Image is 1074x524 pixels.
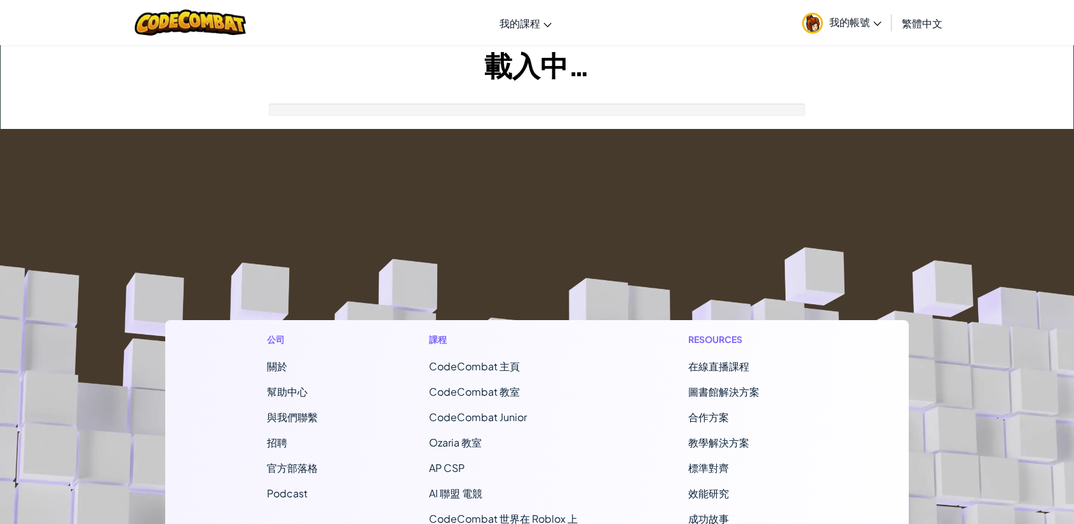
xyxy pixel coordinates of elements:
a: 關於 [267,359,287,373]
a: 我的課程 [493,6,558,40]
span: 我的課程 [500,17,540,30]
img: CodeCombat logo [135,10,246,36]
a: 在線直播課程 [688,359,749,373]
span: 我的帳號 [829,15,881,29]
a: 標準對齊 [688,461,729,474]
a: 幫助中心 [267,385,308,398]
a: AI 聯盟 電競 [429,487,482,500]
span: 與我們聯繫 [267,410,318,424]
a: 招聘 [267,436,287,449]
a: 繁體中文 [895,6,949,40]
img: avatar [802,13,823,34]
a: CodeCombat Junior [429,410,527,424]
span: 繁體中文 [902,17,942,30]
h1: 公司 [267,333,318,346]
h1: 載入中… [1,45,1073,84]
a: 官方部落格 [267,461,318,474]
a: 教學解決方案 [688,436,749,449]
a: Ozaria 教室 [429,436,482,449]
span: CodeCombat 主頁 [429,359,520,373]
a: 我的帳號 [796,3,888,43]
a: 效能研究 [688,487,729,500]
h1: 課程 [429,333,578,346]
a: 合作方案 [688,410,729,424]
a: Podcast [267,487,308,500]
a: 圖書館解決方案 [688,385,759,398]
h1: Resources [688,333,807,346]
a: CodeCombat 教室 [429,385,520,398]
a: AP CSP [429,461,465,474]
